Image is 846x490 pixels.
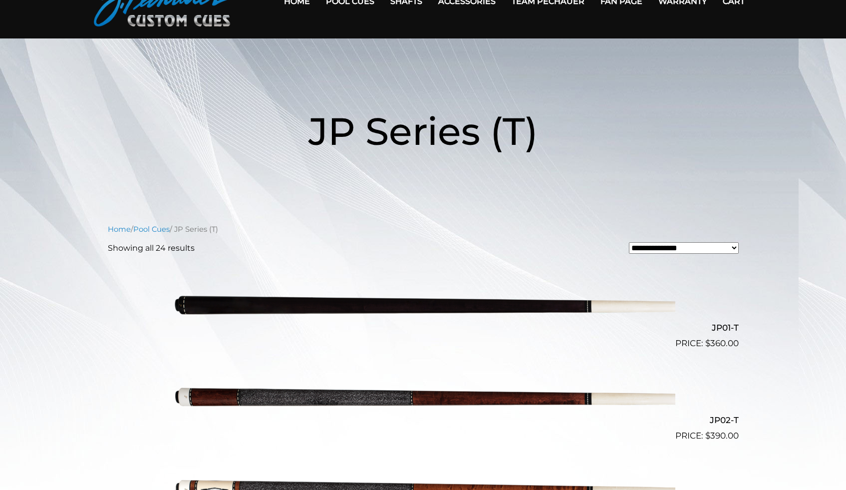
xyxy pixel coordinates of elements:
span: $ [705,431,710,441]
h2: JP02-T [108,411,739,429]
a: JP02-T $390.00 [108,354,739,442]
span: $ [705,338,710,348]
bdi: 390.00 [705,431,739,441]
a: Pool Cues [133,225,170,234]
a: Home [108,225,131,234]
img: JP01-T [171,262,675,346]
p: Showing all 24 results [108,242,195,254]
select: Shop order [629,242,739,254]
nav: Breadcrumb [108,224,739,235]
bdi: 360.00 [705,338,739,348]
img: JP02-T [171,354,675,438]
h2: JP01-T [108,319,739,337]
span: JP Series (T) [308,108,538,154]
a: JP01-T $360.00 [108,262,739,350]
